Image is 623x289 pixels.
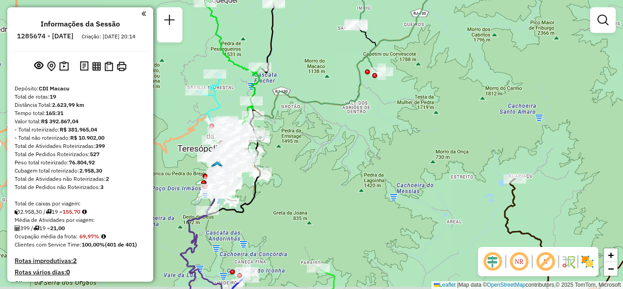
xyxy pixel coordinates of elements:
[608,263,614,274] span: −
[70,134,104,141] strong: R$ 10.902,00
[15,117,146,126] div: Valor total:
[57,59,71,74] button: Painel de Sugestão
[431,281,623,289] div: Map data © contributors,© 2025 TomTom, Microsoft
[69,159,95,166] strong: 76.804,92
[15,241,82,248] span: Clientes com Service Time:
[50,93,56,100] strong: 19
[90,60,103,72] button: Visualizar relatório de Roteirização
[457,282,458,288] span: |
[78,32,139,41] div: Criação: [DATE] 20:14
[106,175,109,182] strong: 2
[95,142,105,149] strong: 399
[508,251,530,273] span: Ocultar NR
[50,225,65,231] strong: 21,00
[82,209,87,215] i: Meta Caixas/viagem: 217,20 Diferença: -61,50
[15,280,146,288] h4: Clientes Priorizados NR:
[15,268,146,276] h4: Rotas vários dias:
[33,226,39,231] i: Total de rotas
[105,241,137,248] strong: (401 de 401)
[90,151,99,158] strong: 527
[604,248,618,262] a: Zoom in
[73,257,77,265] strong: 2
[15,109,146,117] div: Tempo total:
[103,60,115,73] button: Visualizar Romaneio
[561,254,576,269] img: Fluxo de ruas
[82,241,105,248] strong: 100,00%
[15,209,20,215] i: Cubagem total roteirizado
[101,234,106,239] em: Média calculada utilizando a maior ocupação (%Peso ou %Cubagem) de cada rota da sessão. Rotas cro...
[15,233,78,240] span: Ocupação média da frota:
[608,249,614,261] span: +
[15,158,146,167] div: Peso total roteirizado:
[482,251,504,273] span: Ocultar deslocamento
[115,60,128,73] button: Imprimir Rotas
[434,282,456,288] a: Leaflet
[45,59,57,74] button: Centralizar mapa no depósito ou ponto de apoio
[15,150,146,158] div: Total de Pedidos Roteirizados:
[41,118,78,125] strong: R$ 392.867,04
[141,8,146,19] a: Clique aqui para minimizar o painel
[15,93,146,101] div: Total de rotas:
[79,233,99,240] strong: 69,97%
[15,257,146,265] h4: Rotas improdutivas:
[15,224,146,232] div: 399 / 19 =
[15,183,146,191] div: Total de Pedidos não Roteirizados:
[66,268,70,276] strong: 0
[46,110,63,116] strong: 165:31
[32,59,45,74] button: Exibir sessão original
[15,226,20,231] i: Total de Atividades
[161,11,179,32] a: Nova sessão e pesquisa
[15,126,146,134] div: - Total roteirizado:
[594,11,612,29] a: Exibir filtros
[15,175,146,183] div: Total de Atividades não Roteirizadas:
[15,101,146,109] div: Distância Total:
[52,101,84,108] strong: 2.623,99 km
[62,208,80,215] strong: 155,70
[15,134,146,142] div: - Total não roteirizado:
[15,142,146,150] div: Total de Atividades Roteirizadas:
[60,126,97,133] strong: R$ 381.965,04
[15,208,146,216] div: 2.958,30 / 19 =
[100,184,104,190] strong: 3
[211,161,223,173] img: Teresópolis
[85,279,89,288] strong: 0
[604,262,618,276] a: Zoom out
[41,20,120,28] h4: Informações da Sessão
[79,167,102,174] strong: 2.958,30
[15,167,146,175] div: Cubagem total roteirizado:
[46,209,52,215] i: Total de rotas
[487,282,526,288] a: OpenStreetMap
[17,32,73,40] h6: 1285674 - [DATE]
[78,59,90,74] button: Logs desbloquear sessão
[15,216,146,224] div: Média de Atividades por viagem:
[580,254,595,269] img: Exibir/Ocultar setores
[15,84,146,93] div: Depósito:
[39,85,69,92] strong: CDI Macacu
[535,251,556,273] span: Exibir rótulo
[15,200,146,208] div: Total de caixas por viagem:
